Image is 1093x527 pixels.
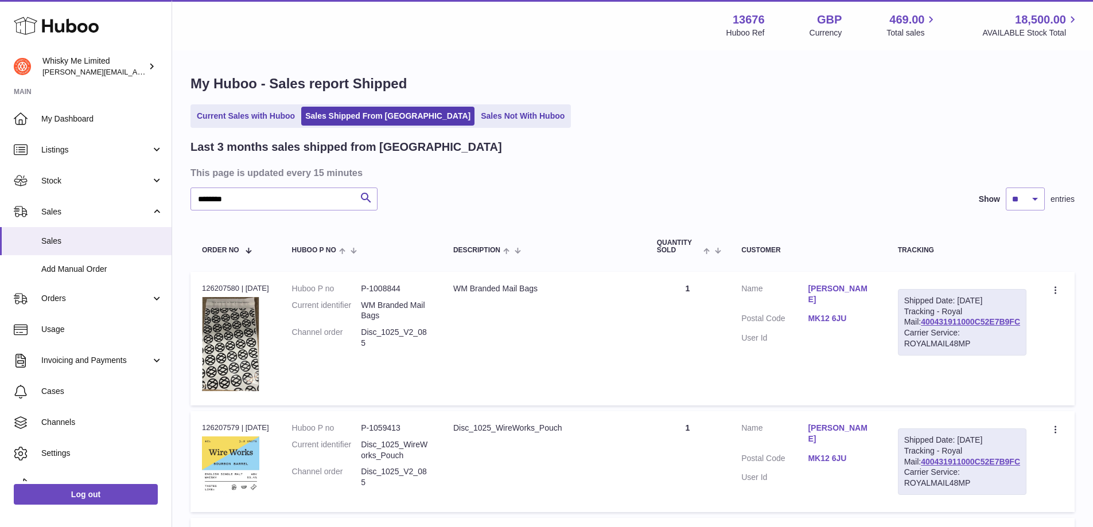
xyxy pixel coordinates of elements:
[921,457,1020,466] a: 400431911000C52E7B9FC
[292,247,336,254] span: Huboo P no
[41,324,163,335] span: Usage
[741,472,808,483] dt: User Id
[886,28,938,38] span: Total sales
[453,247,500,254] span: Description
[41,175,151,186] span: Stock
[41,236,163,247] span: Sales
[741,423,808,447] dt: Name
[202,423,269,433] div: 126207579 | [DATE]
[808,283,874,305] a: [PERSON_NAME]
[41,145,151,155] span: Listings
[657,239,701,254] span: Quantity Sold
[41,479,163,490] span: Returns
[190,139,502,155] h2: Last 3 months sales shipped from [GEOGRAPHIC_DATA]
[453,283,634,294] div: WM Branded Mail Bags
[1015,12,1066,28] span: 18,500.00
[898,247,1026,254] div: Tracking
[898,289,1026,356] div: Tracking - Royal Mail:
[361,327,430,349] dd: Disc_1025_V2_085
[733,12,765,28] strong: 13676
[301,107,474,126] a: Sales Shipped From [GEOGRAPHIC_DATA]
[292,423,361,434] dt: Huboo P no
[889,12,924,28] span: 469.00
[886,12,938,38] a: 469.00 Total sales
[1051,194,1075,205] span: entries
[817,12,842,28] strong: GBP
[14,484,158,505] a: Log out
[292,300,361,322] dt: Current identifier
[202,283,269,294] div: 126207580 | [DATE]
[292,439,361,461] dt: Current identifier
[202,436,259,493] img: 1758532642.png
[190,166,1072,179] h3: This page is updated every 15 minutes
[361,283,430,294] dd: P-1008844
[292,327,361,349] dt: Channel order
[979,194,1000,205] label: Show
[41,448,163,459] span: Settings
[41,264,163,275] span: Add Manual Order
[41,386,163,397] span: Cases
[361,300,430,322] dd: WM Branded Mail Bags
[190,75,1075,93] h1: My Huboo - Sales report Shipped
[904,327,1020,349] div: Carrier Service: ROYALMAIL48MP
[14,58,31,75] img: frances@whiskyshop.com
[726,28,765,38] div: Huboo Ref
[41,417,163,428] span: Channels
[898,428,1026,495] div: Tracking - Royal Mail:
[41,206,151,217] span: Sales
[41,293,151,304] span: Orders
[193,107,299,126] a: Current Sales with Huboo
[202,297,259,391] img: 1725358317.png
[645,272,730,405] td: 1
[42,67,230,76] span: [PERSON_NAME][EMAIL_ADDRESS][DOMAIN_NAME]
[982,12,1079,38] a: 18,500.00 AVAILABLE Stock Total
[741,313,808,327] dt: Postal Code
[741,247,874,254] div: Customer
[741,453,808,467] dt: Postal Code
[645,411,730,512] td: 1
[292,283,361,294] dt: Huboo P no
[361,439,430,461] dd: Disc_1025_WireWorks_Pouch
[808,453,874,464] a: MK12 6JU
[904,467,1020,489] div: Carrier Service: ROYALMAIL48MP
[741,333,808,343] dt: User Id
[904,435,1020,446] div: Shipped Date: [DATE]
[42,56,146,77] div: Whisky Me Limited
[808,423,874,444] a: [PERSON_NAME]
[361,466,430,488] dd: Disc_1025_V2_085
[41,355,151,366] span: Invoicing and Payments
[982,28,1079,38] span: AVAILABLE Stock Total
[361,423,430,434] dd: P-1059413
[904,295,1020,306] div: Shipped Date: [DATE]
[477,107,569,126] a: Sales Not With Huboo
[808,313,874,324] a: MK12 6JU
[292,466,361,488] dt: Channel order
[810,28,842,38] div: Currency
[41,114,163,124] span: My Dashboard
[741,283,808,308] dt: Name
[921,317,1020,326] a: 400431911000C52E7B9FC
[453,423,634,434] div: Disc_1025_WireWorks_Pouch
[202,247,239,254] span: Order No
